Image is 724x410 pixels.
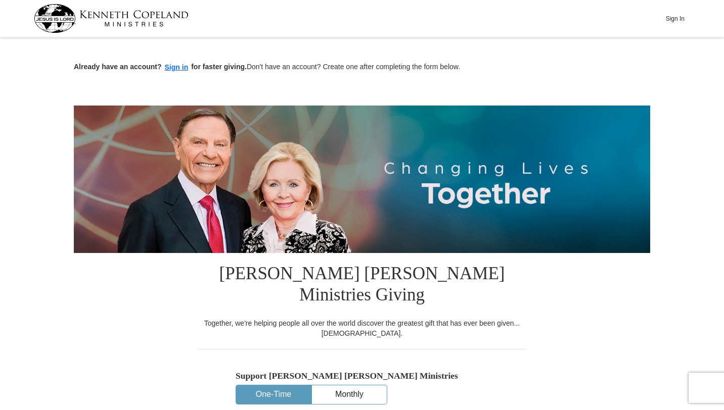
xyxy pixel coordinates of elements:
p: Don't have an account? Create one after completing the form below. [74,62,650,73]
h5: Support [PERSON_NAME] [PERSON_NAME] Ministries [236,371,488,381]
strong: Already have an account? for faster giving. [74,63,247,71]
h1: [PERSON_NAME] [PERSON_NAME] Ministries Giving [198,253,526,318]
img: kcm-header-logo.svg [34,4,189,33]
div: Together, we're helping people all over the world discover the greatest gift that has ever been g... [198,318,526,338]
button: Sign In [660,11,690,26]
button: One-Time [236,385,311,404]
button: Monthly [312,385,387,404]
button: Sign in [162,62,192,73]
